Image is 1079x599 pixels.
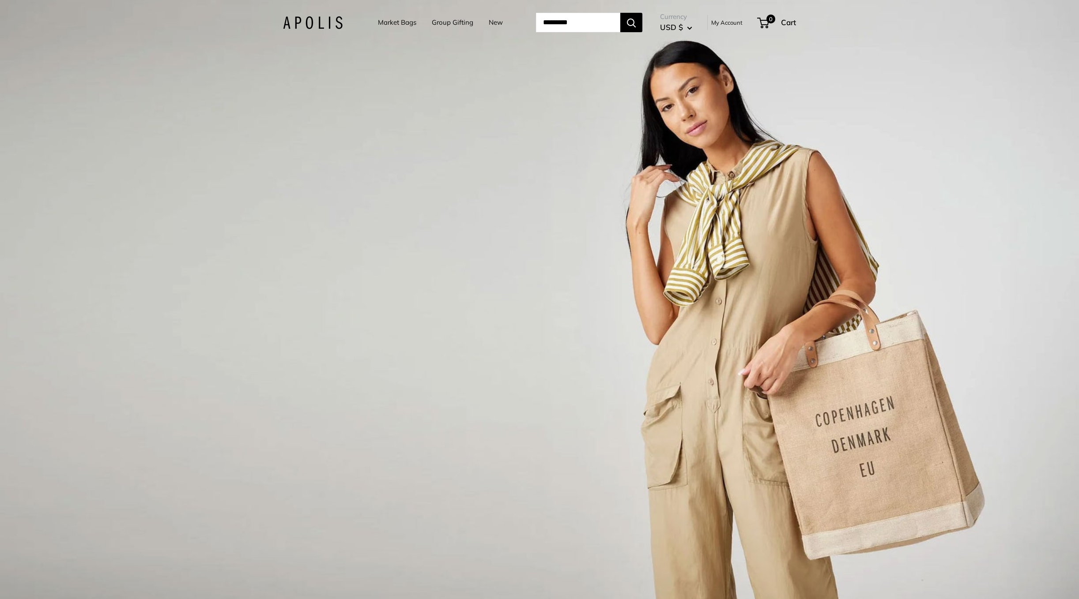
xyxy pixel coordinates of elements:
[660,22,683,32] span: USD $
[711,17,743,28] a: My Account
[536,13,620,32] input: Search...
[660,11,692,23] span: Currency
[781,18,796,27] span: Cart
[489,16,503,29] a: New
[378,16,416,29] a: Market Bags
[283,16,343,29] img: Apolis
[432,16,473,29] a: Group Gifting
[660,20,692,34] button: USD $
[766,15,775,23] span: 0
[758,15,796,30] a: 0 Cart
[620,13,642,32] button: Search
